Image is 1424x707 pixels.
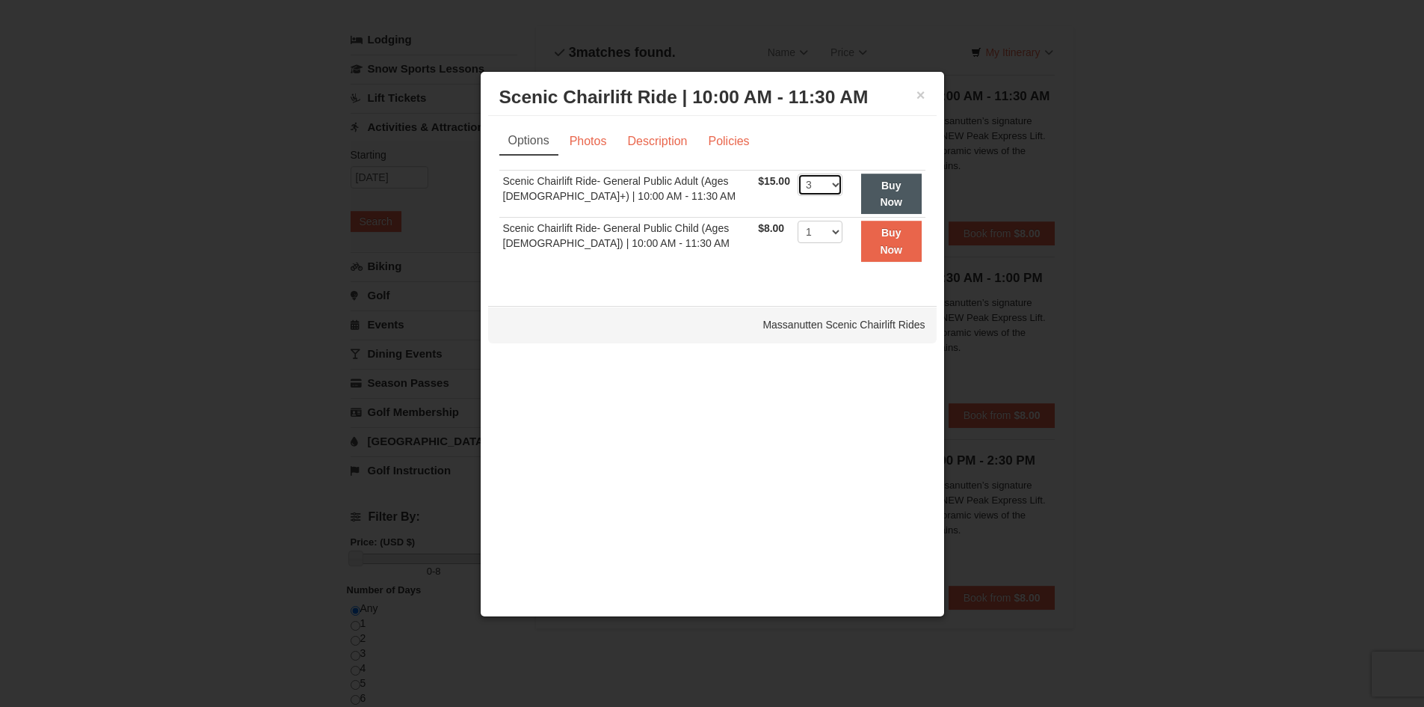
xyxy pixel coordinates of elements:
div: Massanutten Scenic Chairlift Rides [488,306,937,343]
h3: Scenic Chairlift Ride | 10:00 AM - 11:30 AM [499,86,925,108]
strong: Buy Now [880,227,902,255]
a: Photos [560,127,617,156]
a: Options [499,127,558,156]
button: Buy Now [861,174,922,215]
span: $15.00 [758,175,790,187]
td: Scenic Chairlift Ride- General Public Child (Ages [DEMOGRAPHIC_DATA]) | 10:00 AM - 11:30 AM [499,218,755,265]
a: Description [617,127,697,156]
button: × [916,88,925,102]
td: Scenic Chairlift Ride- General Public Adult (Ages [DEMOGRAPHIC_DATA]+) | 10:00 AM - 11:30 AM [499,170,755,218]
span: $8.00 [758,222,784,234]
button: Buy Now [861,221,922,262]
strong: Buy Now [880,180,902,208]
a: Policies [698,127,759,156]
